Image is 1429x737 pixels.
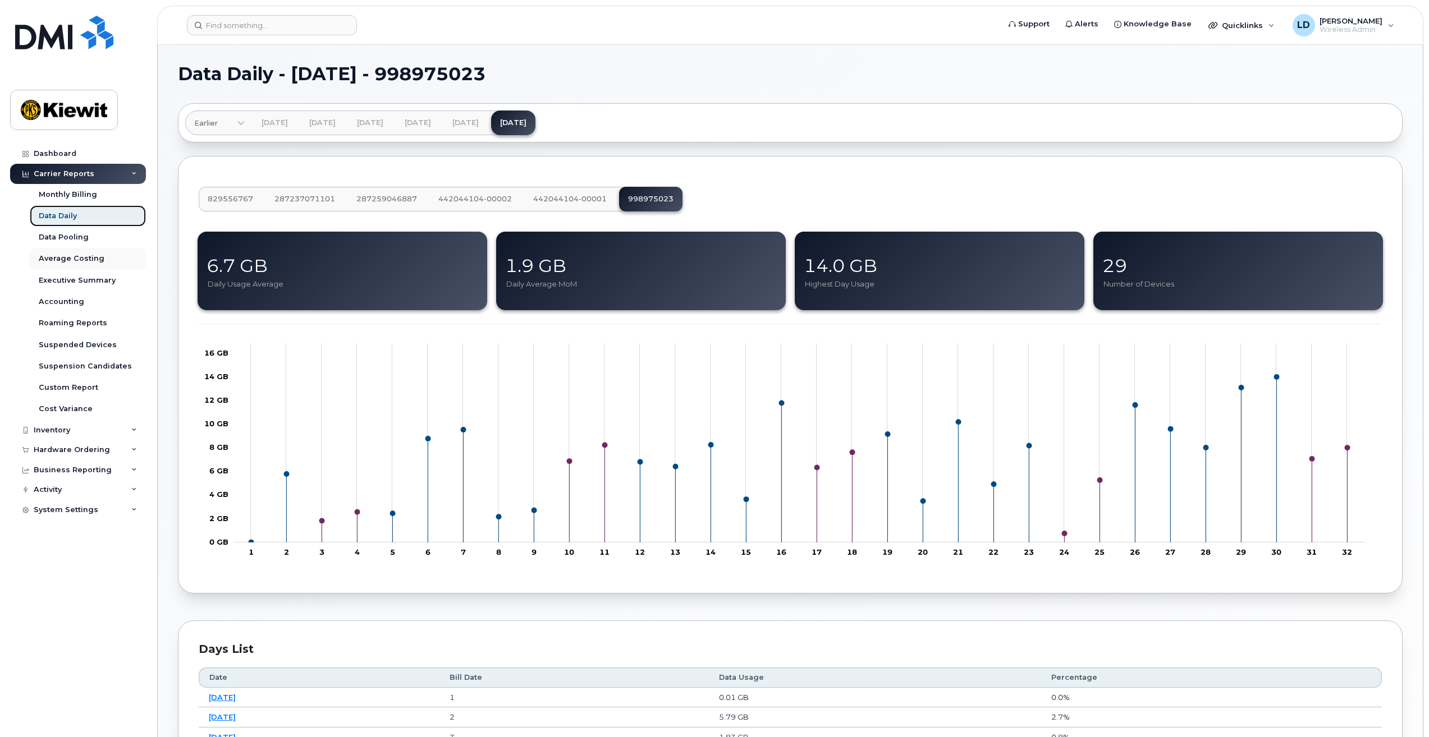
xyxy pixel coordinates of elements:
tspan: 7 [461,547,466,556]
tspan: 28 [1201,547,1211,556]
td: 2 [439,707,709,727]
g: undefined GB [209,466,228,475]
a: [DATE] [300,110,345,135]
iframe: Messenger Launcher [1380,688,1421,729]
tspan: 15 [741,547,751,556]
tspan: 8 GB [209,443,228,452]
tspan: 16 [776,547,786,556]
g: undefined GB [204,395,228,404]
tspan: 22 [988,547,999,556]
td: 1 [439,688,709,708]
a: [DATE] [209,693,236,702]
g: Chart [204,344,1365,556]
tspan: 31 [1307,547,1317,556]
div: 1.9 GB [505,253,779,279]
tspan: 6 [425,547,430,556]
g: undefined GB [209,514,228,523]
tspan: 6 GB [209,466,228,475]
tspan: 23 [1024,547,1034,556]
td: 2.7% [1041,707,1382,727]
span: Earlier [194,118,218,128]
div: Number of Devices [1102,279,1376,289]
span: 442044104-00002 [438,195,512,204]
g: undefined GB [204,419,228,428]
span: 287237071101 [274,195,335,204]
span: 442044104-00001 [533,195,607,204]
tspan: 3 [319,547,324,556]
div: 14.0 GB [804,253,1078,279]
tspan: 10 GB [204,419,228,428]
td: 5.79 GB [709,707,1041,727]
tspan: 13 [670,547,680,556]
g: undefined GB [209,537,228,546]
tspan: 17 [812,547,822,556]
g: undefined GB [204,372,228,381]
tspan: 10 [564,547,574,556]
span: 829556767 [208,195,253,204]
tspan: 12 GB [204,395,228,404]
a: [DATE] [348,110,392,135]
a: [DATE] [209,712,236,721]
div: Highest Day Usage [804,279,1078,289]
tspan: 0 GB [209,537,228,546]
tspan: 2 [284,547,289,556]
tspan: 4 [355,547,360,556]
a: [DATE] [491,110,535,135]
span: Data Daily - [DATE] - 998975023 [178,66,486,82]
tspan: 26 [1130,547,1140,556]
g: undefined GB [209,443,228,452]
tspan: 4 GB [209,490,228,499]
tspan: 24 [1059,547,1069,556]
tspan: 2 GB [209,514,228,523]
tspan: 9 [532,547,537,556]
div: Daily Usage Average [207,279,480,289]
th: Data Usage [709,667,1041,688]
tspan: 11 [599,547,610,556]
g: undefined GB [209,490,228,499]
tspan: 27 [1165,547,1175,556]
div: Daily Average MoM [505,279,779,289]
div: 6.7 GB [207,253,480,279]
th: Bill Date [439,667,709,688]
g: Total [251,377,1348,542]
a: [DATE] [396,110,440,135]
tspan: 1 [249,547,254,556]
span: 287259046887 [356,195,417,204]
td: 0.01 GB [709,688,1041,708]
th: Percentage [1041,667,1382,688]
a: Earlier [185,110,245,135]
tspan: 32 [1342,547,1352,556]
div: Days List [199,641,254,657]
th: Date [199,667,439,688]
tspan: 20 [918,547,928,556]
a: [DATE] [443,110,488,135]
tspan: 8 [496,547,501,556]
div: 29 [1102,253,1376,279]
tspan: 30 [1271,547,1281,556]
tspan: 14 [706,547,716,556]
tspan: 25 [1094,547,1105,556]
tspan: 18 [847,547,857,556]
g: undefined GB [204,348,228,357]
td: 0.0% [1041,688,1382,708]
tspan: 5 [390,547,395,556]
tspan: 19 [882,547,892,556]
tspan: 12 [635,547,645,556]
a: [DATE] [253,110,297,135]
tspan: 21 [953,547,963,556]
tspan: 29 [1236,547,1246,556]
tspan: 16 GB [204,348,228,357]
tspan: 14 GB [204,372,228,381]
